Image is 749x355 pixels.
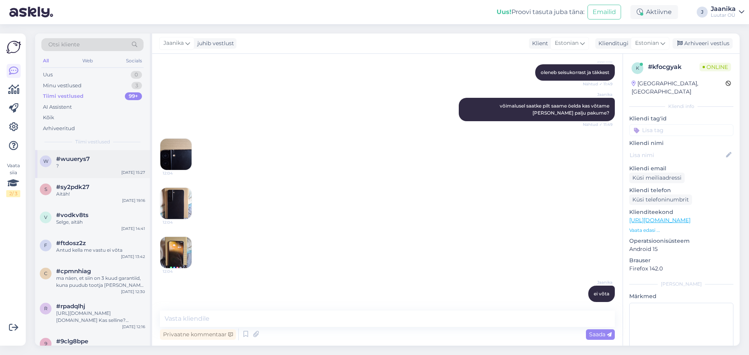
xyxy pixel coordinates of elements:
[44,214,47,220] span: v
[43,103,72,111] div: AI Assistent
[629,265,733,273] p: Firefox 142.0
[124,56,144,66] div: Socials
[121,170,145,175] div: [DATE] 15:27
[711,6,736,12] div: Jaanika
[583,122,612,127] span: Nähtud ✓ 11:49
[43,114,54,122] div: Kõik
[41,56,50,66] div: All
[163,219,192,225] span: 12:04
[632,79,726,96] div: [GEOGRAPHIC_DATA], [GEOGRAPHIC_DATA]
[629,173,685,183] div: Küsi meiliaadressi
[56,247,145,254] div: Antud kella me vastu ei võta
[711,12,736,18] div: Luutar OÜ
[160,139,192,170] img: Attachment
[160,237,192,268] img: Attachment
[122,198,145,203] div: [DATE] 19:16
[163,39,184,48] span: Jaanika
[121,226,145,231] div: [DATE] 14:41
[44,242,47,248] span: f
[541,69,609,75] span: oleneb seisukorrast ja täkkest
[497,8,511,16] b: Uus!
[56,155,90,162] span: #wuuerys7
[673,38,733,49] div: Arhiveeri vestlus
[648,62,699,72] div: # kfocgyak
[629,186,733,194] p: Kliendi telefon
[44,186,47,192] span: s
[629,281,733,288] div: [PERSON_NAME]
[629,124,733,136] input: Lisa tag
[44,306,48,311] span: r
[48,41,80,49] span: Otsi kliente
[121,289,145,295] div: [DATE] 12:30
[125,92,142,100] div: 99+
[131,71,142,79] div: 0
[629,103,733,110] div: Kliendi info
[56,162,145,170] div: ?
[711,6,744,18] a: JaanikaLuutar OÜ
[43,125,75,132] div: Arhiveeritud
[6,190,20,197] div: 2 / 3
[44,341,47,346] span: 9
[629,217,690,224] a: [URL][DOMAIN_NAME]
[56,191,145,198] div: Aitäh!
[629,245,733,253] p: Android 15
[160,188,192,219] img: Attachment
[636,65,639,71] span: k
[555,39,579,48] span: Estonian
[160,329,236,340] div: Privaatne kommentaar
[583,81,612,87] span: Nähtud ✓ 11:49
[56,275,145,289] div: ma näen, et siin on 3 kuud garantiid, kuna puudub tootja [PERSON_NAME] tsekk, siis kehtib Luutari...
[75,138,110,145] span: Tiimi vestlused
[81,56,94,66] div: Web
[595,39,628,48] div: Klienditugi
[629,194,692,205] div: Küsi telefoninumbrit
[697,7,708,18] div: J
[594,291,609,297] span: ei võta
[629,208,733,216] p: Klienditeekond
[131,82,142,90] div: 3
[56,303,85,310] span: #rpadqlhj
[122,324,145,330] div: [DATE] 12:16
[43,82,82,90] div: Minu vestlused
[6,162,20,197] div: Vaata siia
[587,5,621,19] button: Emailid
[56,219,145,226] div: Selge, aitäh
[529,39,548,48] div: Klient
[629,227,733,234] p: Vaata edasi ...
[6,40,21,55] img: Askly Logo
[629,115,733,123] p: Kliendi tag'id
[699,63,731,71] span: Online
[629,164,733,173] p: Kliendi email
[121,254,145,260] div: [DATE] 13:42
[629,237,733,245] p: Operatsioonisüsteem
[583,92,612,97] span: Jaanika
[589,331,612,338] span: Saada
[635,39,659,48] span: Estonian
[630,5,678,19] div: Aktiivne
[56,240,86,247] span: #ftdosz2z
[194,39,234,48] div: juhib vestlust
[629,292,733,300] p: Märkmed
[56,184,89,191] span: #sy2pdk27
[629,139,733,147] p: Kliendi nimi
[56,212,89,219] span: #vodkv8ts
[56,338,88,345] span: #9clg8bpe
[163,268,192,274] span: 12:04
[629,256,733,265] p: Brauser
[630,151,724,159] input: Lisa nimi
[56,310,145,324] div: [URL][DOMAIN_NAME][DOMAIN_NAME] Kas selline? Andmed [PERSON_NAME]?
[163,170,192,176] span: 12:04
[44,270,48,276] span: c
[500,103,611,116] span: võimalusel saatke pilt saame öelda kas võtame [PERSON_NAME] palju pakume?
[583,302,612,308] span: 12:14
[43,71,53,79] div: Uus
[43,158,48,164] span: w
[43,92,83,100] div: Tiimi vestlused
[583,279,612,285] span: Jaanika
[56,268,91,275] span: #cpmnhiag
[497,7,584,17] div: Proovi tasuta juba täna:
